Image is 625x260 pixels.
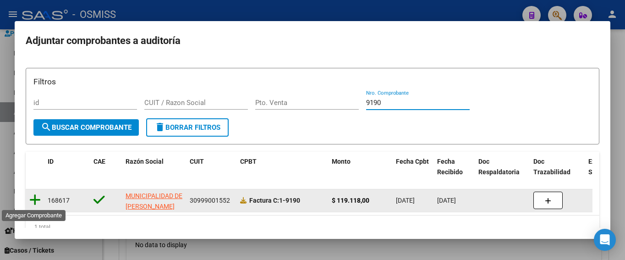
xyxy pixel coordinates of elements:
[26,216,599,238] div: 1 total
[48,158,54,165] span: ID
[530,152,585,182] datatable-header-cell: Doc Trazabilidad
[33,119,139,136] button: Buscar Comprobante
[478,158,520,176] span: Doc Respaldatoria
[249,197,300,204] strong: 1-9190
[240,158,257,165] span: CPBT
[433,152,475,182] datatable-header-cell: Fecha Recibido
[186,152,236,182] datatable-header-cell: CUIT
[122,152,186,182] datatable-header-cell: Razón Social
[437,158,463,176] span: Fecha Recibido
[93,158,105,165] span: CAE
[154,122,165,133] mat-icon: delete
[249,197,279,204] span: Factura C:
[190,197,230,204] span: 30999001552
[41,122,52,133] mat-icon: search
[533,158,570,176] span: Doc Trazabilidad
[475,152,530,182] datatable-header-cell: Doc Respaldatoria
[146,118,229,137] button: Borrar Filtros
[437,197,456,204] span: [DATE]
[396,158,429,165] span: Fecha Cpbt
[332,158,351,165] span: Monto
[594,229,616,251] div: Open Intercom Messenger
[48,197,70,204] span: 168617
[41,123,132,132] span: Buscar Comprobante
[44,152,90,182] datatable-header-cell: ID
[126,158,164,165] span: Razón Social
[396,197,415,204] span: [DATE]
[26,32,599,50] h2: Adjuntar comprobantes a auditoría
[236,152,328,182] datatable-header-cell: CPBT
[33,76,592,88] h3: Filtros
[328,152,392,182] datatable-header-cell: Monto
[154,123,220,132] span: Borrar Filtros
[126,192,182,210] span: MUNICIPALIDAD DE [PERSON_NAME]
[190,158,204,165] span: CUIT
[90,152,122,182] datatable-header-cell: CAE
[392,152,433,182] datatable-header-cell: Fecha Cpbt
[332,197,369,204] strong: $ 119.118,00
